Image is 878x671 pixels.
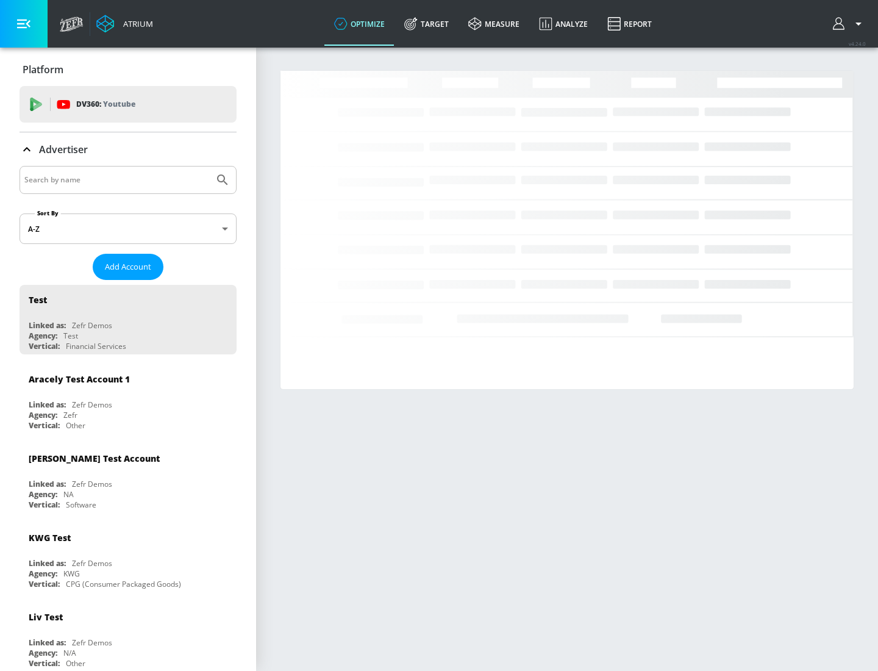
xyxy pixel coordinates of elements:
[72,320,112,331] div: Zefr Demos
[23,63,63,76] p: Platform
[63,331,78,341] div: Test
[29,420,60,431] div: Vertical:
[29,489,57,500] div: Agency:
[29,558,66,569] div: Linked as:
[105,260,151,274] span: Add Account
[63,489,74,500] div: NA
[324,2,394,46] a: optimize
[29,331,57,341] div: Agency:
[29,648,57,658] div: Agency:
[96,15,153,33] a: Atrium
[118,18,153,29] div: Atrium
[29,341,60,351] div: Vertical:
[72,637,112,648] div: Zefr Demos
[394,2,459,46] a: Target
[29,453,160,464] div: [PERSON_NAME] Test Account
[35,209,61,217] label: Sort By
[66,500,96,510] div: Software
[39,143,88,156] p: Advertiser
[63,569,80,579] div: KWG
[20,364,237,434] div: Aracely Test Account 1Linked as:Zefr DemosAgency:ZefrVertical:Other
[20,213,237,244] div: A-Z
[20,523,237,592] div: KWG TestLinked as:Zefr DemosAgency:KWGVertical:CPG (Consumer Packaged Goods)
[29,611,63,623] div: Liv Test
[29,569,57,579] div: Agency:
[20,285,237,354] div: TestLinked as:Zefr DemosAgency:TestVertical:Financial Services
[20,86,237,123] div: DV360: Youtube
[20,443,237,513] div: [PERSON_NAME] Test AccountLinked as:Zefr DemosAgency:NAVertical:Software
[29,400,66,410] div: Linked as:
[63,410,77,420] div: Zefr
[459,2,529,46] a: measure
[29,637,66,648] div: Linked as:
[66,341,126,351] div: Financial Services
[29,479,66,489] div: Linked as:
[103,98,135,110] p: Youtube
[72,479,112,489] div: Zefr Demos
[72,400,112,410] div: Zefr Demos
[29,579,60,589] div: Vertical:
[29,658,60,669] div: Vertical:
[66,658,85,669] div: Other
[66,579,181,589] div: CPG (Consumer Packaged Goods)
[24,172,209,188] input: Search by name
[93,254,163,280] button: Add Account
[29,410,57,420] div: Agency:
[29,294,47,306] div: Test
[66,420,85,431] div: Other
[529,2,598,46] a: Analyze
[72,558,112,569] div: Zefr Demos
[63,648,76,658] div: N/A
[20,132,237,167] div: Advertiser
[20,52,237,87] div: Platform
[76,98,135,111] p: DV360:
[29,373,130,385] div: Aracely Test Account 1
[598,2,662,46] a: Report
[849,40,866,47] span: v 4.24.0
[29,500,60,510] div: Vertical:
[29,320,66,331] div: Linked as:
[29,532,71,544] div: KWG Test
